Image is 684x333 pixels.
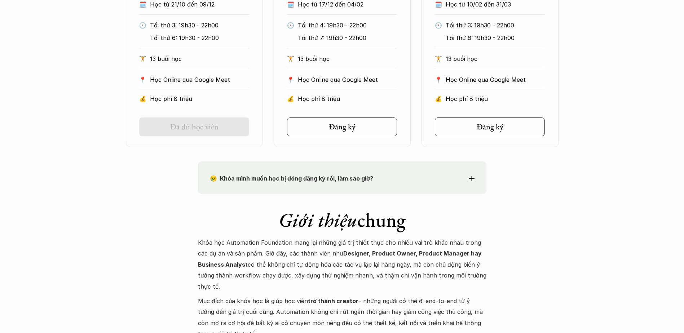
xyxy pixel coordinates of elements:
[139,93,146,104] p: 💰
[446,32,545,43] p: Tối thứ 6: 19h30 - 22h00
[287,76,294,83] p: 📍
[298,32,397,43] p: Tối thứ 7: 19h30 - 22h00
[198,208,486,232] h1: chung
[446,93,545,104] p: Học phí 8 triệu
[150,32,249,43] p: Tối thứ 6: 19h30 - 22h00
[298,20,397,31] p: Tối thứ 4: 19h30 - 22h00
[150,93,249,104] p: Học phí 8 triệu
[139,76,146,83] p: 📍
[287,20,294,31] p: 🕙
[198,250,483,268] strong: Designer, Product Owner, Product Manager hay Business Analyst
[210,175,373,182] strong: 😢 Khóa mình muốn học bị đóng đăng ký rồi, làm sao giờ?
[298,74,397,85] p: Học Online qua Google Meet
[279,207,357,232] em: Giới thiệu
[477,122,503,132] h5: Đăng ký
[435,117,545,136] a: Đăng ký
[446,53,545,64] p: 13 buổi học
[298,53,397,64] p: 13 buổi học
[150,74,249,85] p: Học Online qua Google Meet
[446,20,545,31] p: Tối thứ 3: 19h30 - 22h00
[308,297,358,305] strong: trở thành creator
[287,117,397,136] a: Đăng ký
[435,53,442,64] p: 🏋️
[170,122,219,132] h5: Đã đủ học viên
[435,20,442,31] p: 🕙
[287,93,294,104] p: 💰
[287,53,294,64] p: 🏋️
[198,237,486,292] p: Khóa học Automation Foundation mang lại những giá trị thiết thực cho nhiều vai trò khác nhau tron...
[139,53,146,64] p: 🏋️
[435,76,442,83] p: 📍
[139,20,146,31] p: 🕙
[150,20,249,31] p: Tối thứ 3: 19h30 - 22h00
[446,74,545,85] p: Học Online qua Google Meet
[298,93,397,104] p: Học phí 8 triệu
[150,53,249,64] p: 13 buổi học
[435,93,442,104] p: 💰
[329,122,356,132] h5: Đăng ký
